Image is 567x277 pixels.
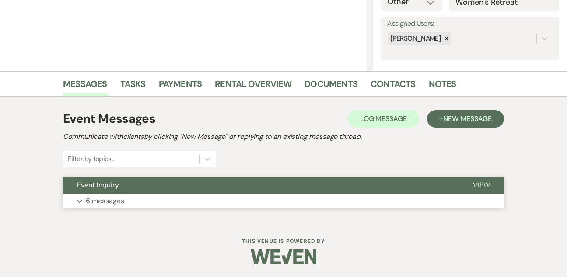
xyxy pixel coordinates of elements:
[388,32,442,45] div: [PERSON_NAME]
[159,77,202,96] a: Payments
[360,114,407,123] span: Log Message
[68,154,115,164] div: Filter by topics...
[63,132,504,142] h2: Communicate with clients by clicking "New Message" or replying to an existing message thread.
[63,77,107,96] a: Messages
[473,180,490,190] span: View
[63,194,504,208] button: 6 messages
[251,242,316,272] img: Weven Logo
[371,77,416,96] a: Contacts
[427,110,504,128] button: +New Message
[304,77,357,96] a: Documents
[63,177,459,194] button: Event Inquiry
[215,77,291,96] a: Rental Overview
[387,17,553,30] label: Assigned Users:
[77,180,119,190] span: Event Inquiry
[443,114,492,123] span: New Message
[120,77,146,96] a: Tasks
[459,177,504,194] button: View
[348,110,419,128] button: Log Message
[429,77,456,96] a: Notes
[63,110,155,128] h1: Event Messages
[86,195,124,207] p: 6 messages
